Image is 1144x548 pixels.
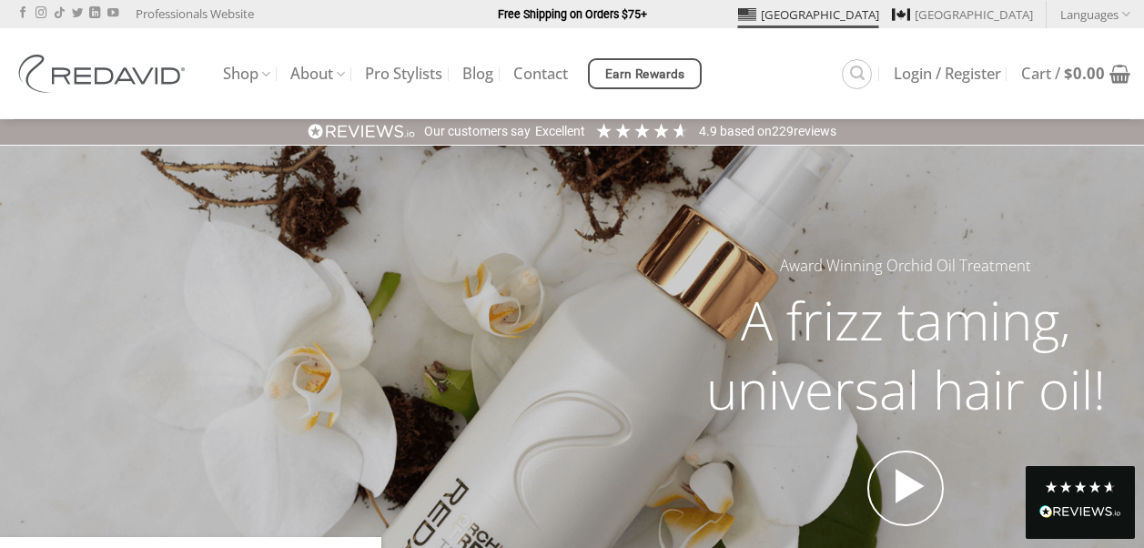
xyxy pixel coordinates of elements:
[605,65,685,85] span: Earn Rewards
[72,7,83,20] a: Follow on Twitter
[1064,63,1105,84] bdi: 0.00
[1021,66,1105,81] span: Cart /
[308,123,415,140] img: REVIEWS.io
[223,56,270,92] a: Shop
[720,124,772,138] span: Based on
[462,57,493,90] a: Blog
[35,7,46,20] a: Follow on Instagram
[498,7,647,21] strong: Free Shipping on Orders $75+
[1021,54,1130,94] a: Cart / $0.00
[1039,502,1121,525] div: Read All Reviews
[54,7,65,20] a: Follow on TikTok
[681,254,1130,279] h5: Award Winning Orchid Oil Treatment
[894,66,1001,81] span: Login / Register
[699,124,720,138] span: 4.9
[290,56,345,92] a: About
[14,55,196,93] img: REDAVID Salon Products | United States
[594,121,690,140] div: 4.91 Stars
[107,7,118,20] a: Follow on YouTube
[1026,466,1135,539] div: Read All Reviews
[535,123,585,141] div: Excellent
[588,58,702,89] a: Earn Rewards
[772,124,794,138] span: 229
[794,124,836,138] span: reviews
[1060,1,1130,27] a: Languages
[365,57,442,90] a: Pro Stylists
[1064,63,1073,84] span: $
[1039,505,1121,518] img: REVIEWS.io
[681,286,1130,423] h2: A frizz taming, universal hair oil!
[892,1,1033,28] a: [GEOGRAPHIC_DATA]
[842,59,872,89] a: Search
[513,57,568,90] a: Contact
[1044,480,1117,494] div: 4.8 Stars
[738,1,879,28] a: [GEOGRAPHIC_DATA]
[17,7,28,20] a: Follow on Facebook
[89,7,100,20] a: Follow on LinkedIn
[424,123,531,141] div: Our customers say
[894,57,1001,90] a: Login / Register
